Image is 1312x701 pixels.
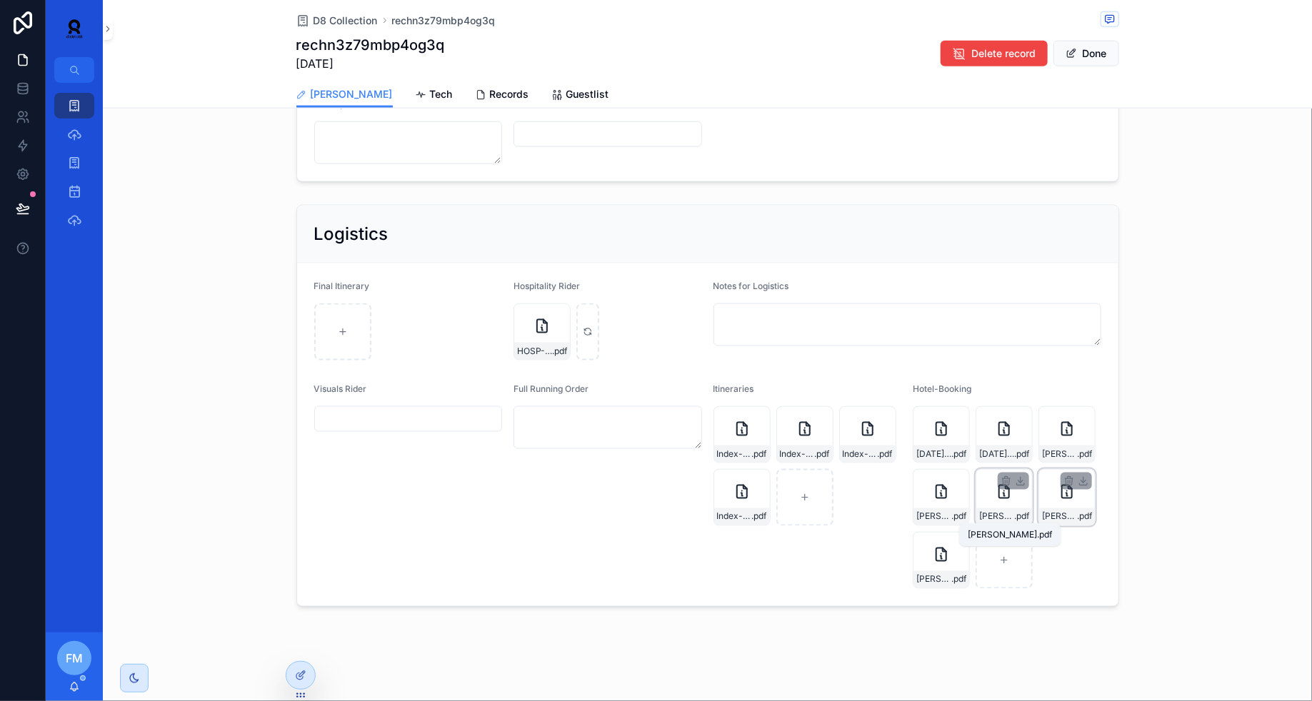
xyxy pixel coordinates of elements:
button: Done [1053,41,1119,66]
span: .pdf [1077,511,1092,523]
span: .pdf [1014,511,1029,523]
span: Notes for Logistics [713,281,789,291]
div: scrollable content [46,83,103,251]
h1: rechn3z79mbp4og3q [296,35,445,55]
span: [PERSON_NAME]-18.10.2025 [916,511,951,523]
span: [PERSON_NAME] [1042,511,1077,523]
span: Visuals Rider [314,383,367,394]
span: Hotel-Booking [913,383,971,394]
span: Itineraries [713,383,754,394]
span: .pdf [951,511,966,523]
span: [DATE]-[PERSON_NAME] [979,448,1014,460]
span: HOSP-[PERSON_NAME] [517,346,552,357]
button: Delete record [941,41,1048,66]
span: Final Itinerary [314,281,370,291]
span: [DATE] [296,55,445,72]
span: [DATE]-[PERSON_NAME] [916,448,951,460]
span: Delete record [972,46,1036,61]
span: Guestlist [566,87,609,101]
span: Hospitality Rider [514,281,580,291]
a: rechn3z79mbp4og3q [392,14,496,28]
span: .pdf [1014,448,1029,460]
span: D8 Collection [314,14,378,28]
span: Records [490,87,529,101]
a: Tech [416,81,453,110]
span: Full Running Order [514,383,589,394]
h2: Logistics [314,223,389,246]
span: Index-x-Teletech_-AFEM-SYKO-Iti-18-09-25-Index-[GEOGRAPHIC_DATA]docx-.docx-(1) [843,448,878,460]
span: .pdf [552,346,567,357]
span: Index-x-Teletech_-PART-TIME-KILLER--Iti-18-09-25-Index-[GEOGRAPHIC_DATA]docx-.docx [717,511,752,523]
a: [PERSON_NAME] [296,81,393,109]
span: [PERSON_NAME] [979,511,1014,523]
span: Index-x-Teletech_-DJ-CRINGEY-Iti-18-09-25-Index-[GEOGRAPHIC_DATA]docx-.docx-(1) [780,448,815,460]
span: .pdf [815,448,830,460]
a: D8 Collection [296,14,378,28]
div: [PERSON_NAME].pdf [968,529,1052,540]
a: Records [476,81,529,110]
span: FM [66,650,83,667]
span: Tech [430,87,453,101]
img: App logo [57,17,91,40]
span: [PERSON_NAME] [311,87,393,101]
a: Guestlist [552,81,609,110]
span: .pdf [878,448,893,460]
span: .pdf [752,448,767,460]
span: .pdf [951,448,966,460]
span: .pdf [1077,448,1092,460]
span: [PERSON_NAME]-18.10.2025 [1042,448,1077,460]
span: Index-x-Teletech_-TOXIMAMI--Iti-18-09-25-Index-[GEOGRAPHIC_DATA]docx-.docx-(1) [717,448,752,460]
span: .pdf [951,574,966,585]
span: .pdf [752,511,767,523]
span: [PERSON_NAME]-(1) [916,574,951,585]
